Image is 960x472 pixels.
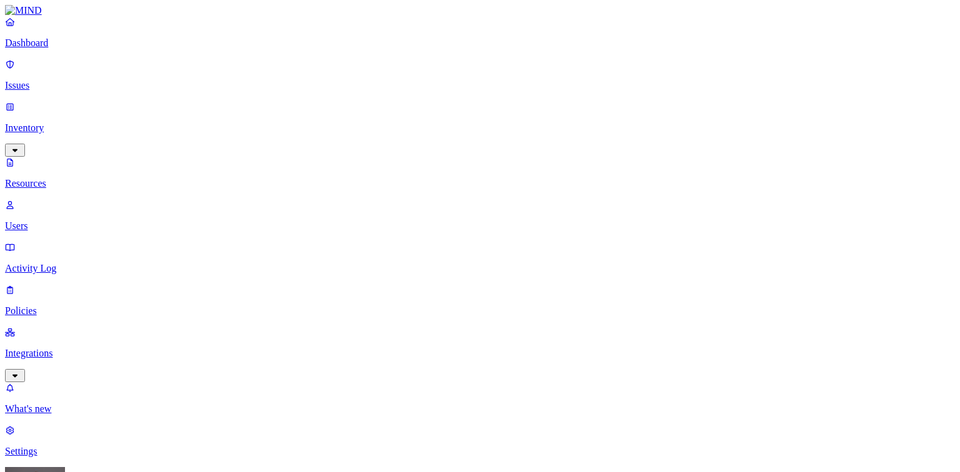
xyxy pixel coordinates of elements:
a: Users [5,199,955,232]
p: What's new [5,403,955,415]
p: Integrations [5,348,955,359]
p: Dashboard [5,37,955,49]
a: MIND [5,5,955,16]
p: Resources [5,178,955,189]
a: Issues [5,59,955,91]
img: MIND [5,5,42,16]
a: Resources [5,157,955,189]
p: Policies [5,305,955,317]
p: Inventory [5,122,955,134]
p: Settings [5,446,955,457]
a: Activity Log [5,242,955,274]
a: Dashboard [5,16,955,49]
p: Users [5,220,955,232]
p: Issues [5,80,955,91]
a: Inventory [5,101,955,155]
a: What's new [5,382,955,415]
a: Settings [5,425,955,457]
a: Policies [5,284,955,317]
a: Integrations [5,327,955,380]
p: Activity Log [5,263,955,274]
